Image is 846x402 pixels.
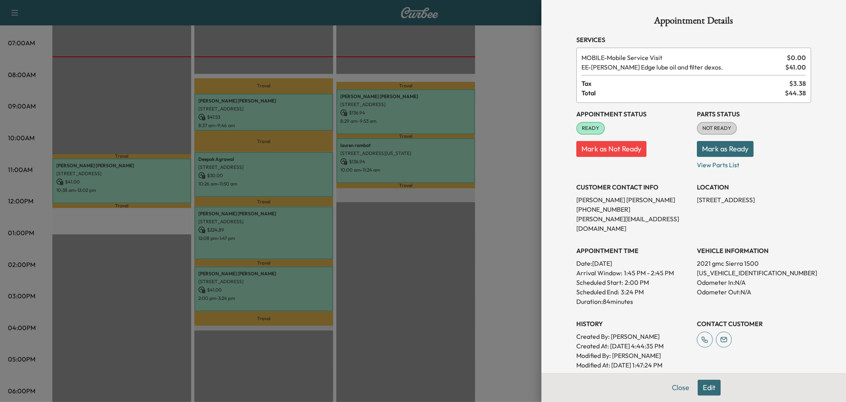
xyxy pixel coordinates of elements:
h3: Parts Status [697,109,811,119]
span: READY [577,124,604,132]
p: Duration: 84 minutes [576,297,691,306]
p: [PHONE_NUMBER] [576,205,691,214]
h1: Appointment Details [576,16,811,29]
span: $ 3.38 [789,79,806,88]
p: View Parts List [697,157,811,170]
h3: LOCATION [697,182,811,192]
span: Tax [581,79,789,88]
h3: Services [576,35,811,44]
h3: History [576,319,691,329]
span: NOT READY [698,124,736,132]
span: Ewing Edge lube oil and filter dexos. [581,62,782,72]
h3: CUSTOMER CONTACT INFO [576,182,691,192]
h3: Appointment Status [576,109,691,119]
p: Created By : [PERSON_NAME] [576,332,691,341]
p: Scheduled End: [576,287,619,297]
span: 1:45 PM - 2:45 PM [624,268,674,278]
p: Arrival Window: [576,268,691,278]
p: 2:00 PM [625,278,649,287]
p: 2021 gmc Sierra 1500 [697,259,811,268]
h3: CONTACT CUSTOMER [697,319,811,329]
p: Date: [DATE] [576,259,691,268]
p: Odometer Out: N/A [697,287,811,297]
button: Edit [698,380,721,396]
p: [PERSON_NAME][EMAIL_ADDRESS][DOMAIN_NAME] [576,214,691,233]
p: 3:24 PM [621,287,644,297]
p: [STREET_ADDRESS] [697,195,811,205]
button: Mark as Not Ready [576,141,646,157]
span: Total [581,88,785,98]
p: Modified By : [PERSON_NAME] [576,351,691,360]
h3: VEHICLE INFORMATION [697,246,811,255]
p: Odometer In: N/A [697,278,811,287]
p: Created At : [DATE] 4:44:35 PM [576,341,691,351]
button: Close [667,380,694,396]
p: Scheduled Start: [576,278,623,287]
span: $ 44.38 [785,88,806,98]
h3: APPOINTMENT TIME [576,246,691,255]
p: Modified At : [DATE] 1:47:24 PM [576,360,691,370]
p: [US_VEHICLE_IDENTIFICATION_NUMBER] [697,268,811,278]
span: Mobile Service Visit [581,53,784,62]
span: $ 41.00 [785,62,806,72]
span: $ 0.00 [787,53,806,62]
p: [PERSON_NAME] [PERSON_NAME] [576,195,691,205]
button: Mark as Ready [697,141,754,157]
